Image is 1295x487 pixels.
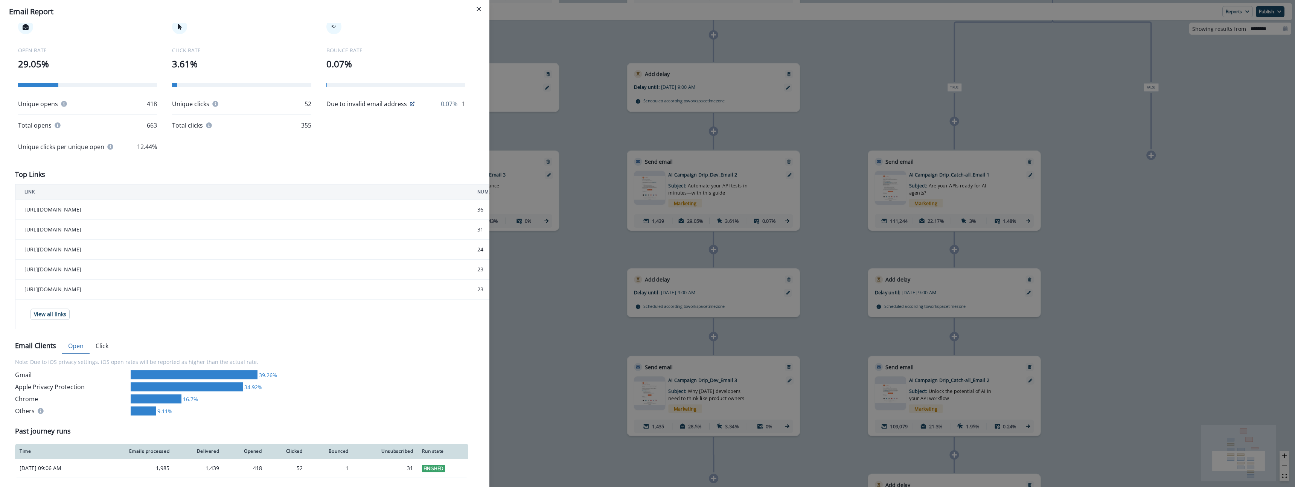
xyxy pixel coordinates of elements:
div: Time [20,448,91,454]
p: Unique clicks [172,99,209,108]
div: 1 [312,464,349,472]
div: Run state [422,448,464,454]
div: Unsubscribed [358,448,413,454]
td: 24 [468,240,663,260]
p: 0.07% [441,99,457,108]
div: 34.92% [243,383,262,391]
th: LINK [15,184,468,200]
button: Click [90,338,114,354]
td: [URL][DOMAIN_NAME] [15,260,468,280]
div: Others [15,406,128,415]
div: Clicked [271,448,303,454]
div: 418 [228,464,262,472]
th: NUMBER OF CLICKS [468,184,663,200]
div: Gmail [15,370,128,379]
div: 31 [358,464,413,472]
div: 1,439 [178,464,219,472]
td: 31 [468,220,663,240]
div: 52 [271,464,303,472]
p: 418 [147,99,157,108]
p: BOUNCE RATE [326,46,465,54]
div: Chrome [15,394,128,403]
p: 663 [147,121,157,130]
div: 16.7% [181,395,198,403]
p: Due to invalid email address [326,99,407,108]
p: 52 [305,99,311,108]
button: Close [473,3,485,15]
button: View all links [30,309,70,320]
p: Top Links [15,169,45,180]
p: 355 [301,121,311,130]
p: Email Clients [15,341,56,351]
div: 1,985 [100,464,169,472]
td: 36 [468,200,663,220]
p: 3.61% [172,57,311,71]
div: Delivered [178,448,219,454]
div: 39.26% [257,371,277,379]
p: View all links [34,311,66,318]
div: Opened [228,448,262,454]
td: [URL][DOMAIN_NAME] [15,200,468,220]
p: OPEN RATE [18,46,157,54]
span: Finished [422,465,445,472]
p: 0.07% [326,57,465,71]
p: [DATE] 09:06 AM [20,464,91,472]
p: Total opens [18,121,52,130]
p: CLICK RATE [172,46,311,54]
p: Unique clicks per unique open [18,142,104,151]
div: Emails processed [100,448,169,454]
p: Unique opens [18,99,58,108]
td: [URL][DOMAIN_NAME] [15,220,468,240]
p: 29.05% [18,57,157,71]
td: 23 [468,260,663,280]
p: Past journey runs [15,426,71,436]
td: 23 [468,280,663,300]
td: [URL][DOMAIN_NAME] [15,240,468,260]
div: Bounced [312,448,349,454]
div: Email Report [9,6,480,17]
p: 12.44% [137,142,157,151]
p: 1 [462,99,465,108]
p: Note: Due to iOS privacy settings, iOS open rates will be reported as higher than the actual rate. [15,353,468,370]
div: 9.11% [156,407,172,415]
td: [URL][DOMAIN_NAME] [15,280,468,300]
button: Open [62,338,90,354]
div: Apple Privacy Protection [15,382,128,391]
p: Total clicks [172,121,203,130]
